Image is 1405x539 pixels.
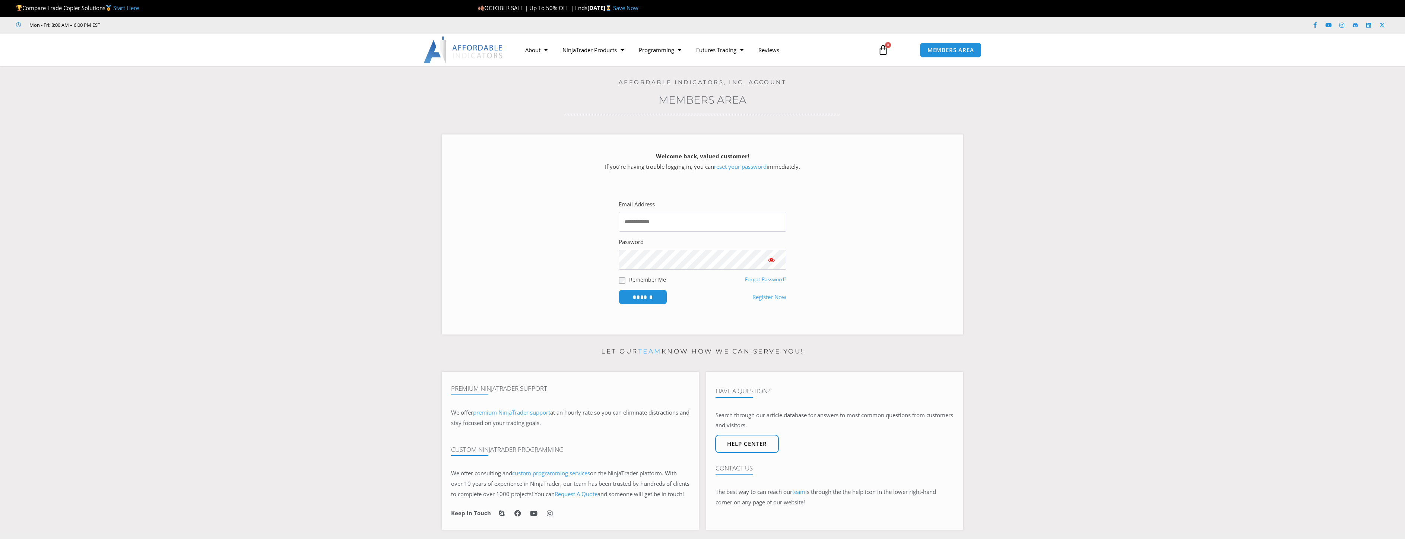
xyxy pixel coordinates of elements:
img: LogoAI | Affordable Indicators – NinjaTrader [424,37,504,63]
span: MEMBERS AREA [927,47,974,53]
a: Affordable Indicators, Inc. Account [619,79,787,86]
label: Remember Me [629,276,666,283]
p: Search through our article database for answers to most common questions from customers and visit... [716,410,954,431]
img: 🍂 [478,5,484,11]
strong: Welcome back, valued customer! [656,152,749,160]
img: ⌛ [606,5,611,11]
button: Show password [757,250,786,270]
a: Futures Trading [689,41,751,58]
span: on the NinjaTrader platform. With over 10 years of experience in NinjaTrader, our team has been t... [451,469,689,498]
a: custom programming services [512,469,590,477]
h4: Premium NinjaTrader Support [451,385,689,392]
h4: Custom NinjaTrader Programming [451,446,689,453]
span: We offer consulting and [451,469,590,477]
a: Start Here [113,4,139,12]
img: 🏆 [16,5,22,11]
a: Register Now [752,292,786,302]
a: Help center [715,435,779,453]
img: 🥇 [106,5,111,11]
p: If you’re having trouble logging in, you can immediately. [455,151,950,172]
label: Password [619,237,644,247]
span: Help center [727,441,767,447]
a: team [792,488,805,495]
a: About [518,41,555,58]
h4: Contact Us [716,465,954,472]
span: 0 [885,42,891,48]
span: Compare Trade Copier Solutions [16,4,139,12]
a: team [638,348,662,355]
a: Forgot Password? [745,276,786,283]
a: Save Now [613,4,638,12]
a: 0 [867,39,900,61]
strong: [DATE] [587,4,613,12]
iframe: Customer reviews powered by Trustpilot [111,21,222,29]
a: reset your password [714,163,767,170]
a: NinjaTrader Products [555,41,631,58]
a: premium NinjaTrader support [473,409,550,416]
span: We offer [451,409,473,416]
a: Programming [631,41,689,58]
a: MEMBERS AREA [920,42,982,58]
p: The best way to can reach our is through the the help icon in the lower right-hand corner on any ... [716,487,954,508]
h4: Have A Question? [716,387,954,395]
h6: Keep in Touch [451,510,491,517]
span: at an hourly rate so you can eliminate distractions and stay focused on your trading goals. [451,409,689,427]
span: Mon - Fri: 8:00 AM – 6:00 PM EST [28,20,100,29]
label: Email Address [619,199,655,210]
a: Reviews [751,41,787,58]
p: Let our know how we can serve you! [442,346,963,358]
span: OCTOBER SALE | Up To 50% OFF | Ends [478,4,587,12]
nav: Menu [518,41,869,58]
a: Members Area [659,93,746,106]
a: Request A Quote [555,490,597,498]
